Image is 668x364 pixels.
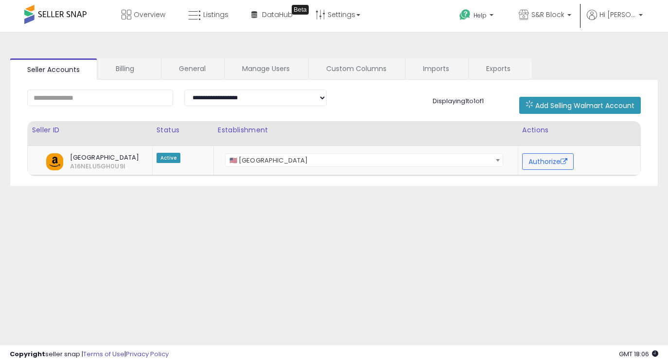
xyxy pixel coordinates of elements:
button: Authorize [522,153,574,170]
span: Overview [134,10,165,19]
a: Billing [98,58,160,79]
div: Seller ID [32,125,148,135]
span: Listings [203,10,229,19]
div: seller snap | | [10,350,169,359]
strong: Copyright [10,349,45,359]
img: amazon.png [46,153,63,170]
a: Exports [469,58,531,79]
div: Tooltip anchor [292,5,309,15]
span: Help [474,11,487,19]
button: Add Selling Walmart Account [519,97,641,114]
a: Terms of Use [83,349,124,359]
a: Privacy Policy [126,349,169,359]
span: Active [157,153,181,163]
span: Hi [PERSON_NAME] [599,10,636,19]
span: S&R Block [531,10,564,19]
a: Seller Accounts [10,58,97,80]
i: Get Help [459,9,471,21]
span: 2025-09-8 18:06 GMT [619,349,658,359]
span: A16NELU5GH0U9I [63,162,77,171]
span: Displaying 1 to 1 of 1 [433,96,484,106]
div: Status [157,125,210,135]
a: General [161,58,223,79]
a: Manage Users [225,58,307,79]
div: Establishment [218,125,514,135]
span: Add Selling Walmart Account [535,101,634,110]
span: [GEOGRAPHIC_DATA] [63,153,130,162]
a: Custom Columns [309,58,404,79]
div: Actions [522,125,636,135]
span: 🇺🇸 United States [225,153,503,167]
span: DataHub [262,10,293,19]
a: Help [452,1,503,32]
a: Imports [405,58,467,79]
a: Hi [PERSON_NAME] [587,10,643,32]
span: 🇺🇸 United States [226,154,503,167]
